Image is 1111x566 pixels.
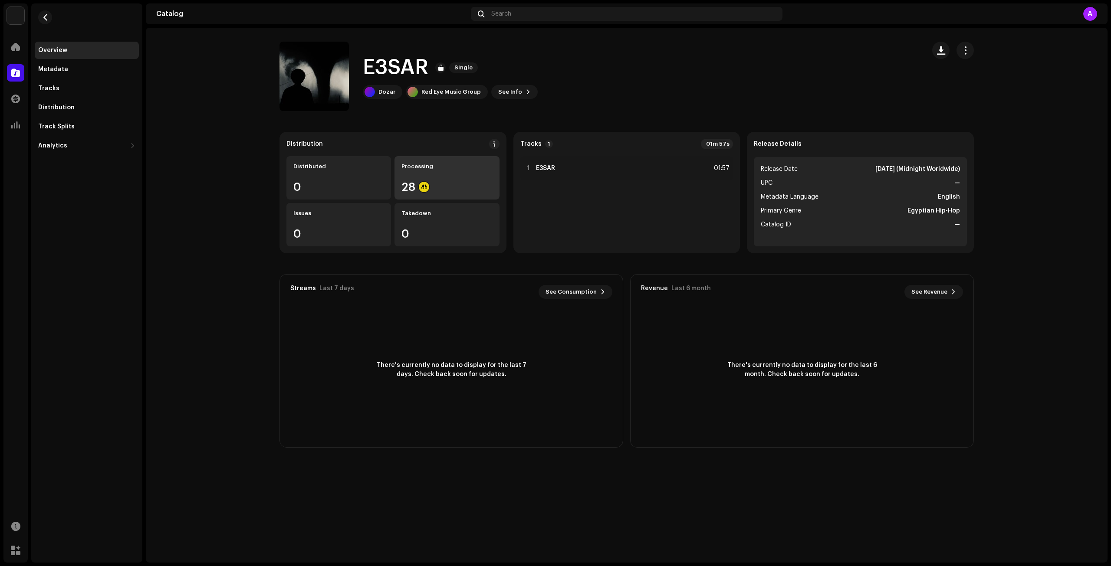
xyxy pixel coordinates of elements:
[724,361,880,379] span: There's currently no data to display for the last 6 month. Check back soon for updates.
[701,139,733,149] div: 01m 57s
[761,164,798,174] span: Release Date
[378,88,395,95] div: Dozar
[498,83,522,101] span: See Info
[319,285,354,292] div: Last 7 days
[491,10,511,17] span: Search
[954,178,960,188] strong: —
[641,285,668,292] div: Revenue
[293,210,384,217] div: Issues
[761,206,801,216] span: Primary Genre
[449,62,478,73] span: Single
[710,163,730,173] div: 01:57
[35,42,139,59] re-m-nav-item: Overview
[7,7,24,24] img: 33004b37-325d-4a8b-b51f-c12e9b964943
[38,85,59,92] div: Tracks
[761,178,772,188] span: UPC
[761,192,818,202] span: Metadata Language
[875,164,960,174] strong: [DATE] (Midnight Worldwide)
[911,283,947,301] span: See Revenue
[421,88,481,95] div: Red Eye Music Group
[938,192,960,202] strong: English
[536,165,555,172] strong: E3SAR
[293,163,384,170] div: Distributed
[35,80,139,97] re-m-nav-item: Tracks
[290,285,316,292] div: Streams
[35,61,139,78] re-m-nav-item: Metadata
[520,141,542,147] strong: Tracks
[363,54,428,82] h1: E3SAR
[38,142,67,149] div: Analytics
[38,47,67,54] div: Overview
[38,104,75,111] div: Distribution
[1083,7,1097,21] div: A
[545,140,553,148] p-badge: 1
[761,219,791,230] span: Catalog ID
[539,285,612,299] button: See Consumption
[401,210,492,217] div: Takedown
[286,141,323,147] div: Distribution
[546,283,597,301] span: See Consumption
[156,10,467,17] div: Catalog
[491,85,538,99] button: See Info
[907,206,960,216] strong: Egyptian Hip-Hop
[373,361,529,379] span: There's currently no data to display for the last 7 days. Check back soon for updates.
[35,118,139,135] re-m-nav-item: Track Splits
[38,123,75,130] div: Track Splits
[671,285,711,292] div: Last 6 month
[35,137,139,154] re-m-nav-dropdown: Analytics
[754,141,802,147] strong: Release Details
[954,219,960,230] strong: —
[38,66,68,73] div: Metadata
[35,99,139,116] re-m-nav-item: Distribution
[904,285,963,299] button: See Revenue
[401,163,492,170] div: Processing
